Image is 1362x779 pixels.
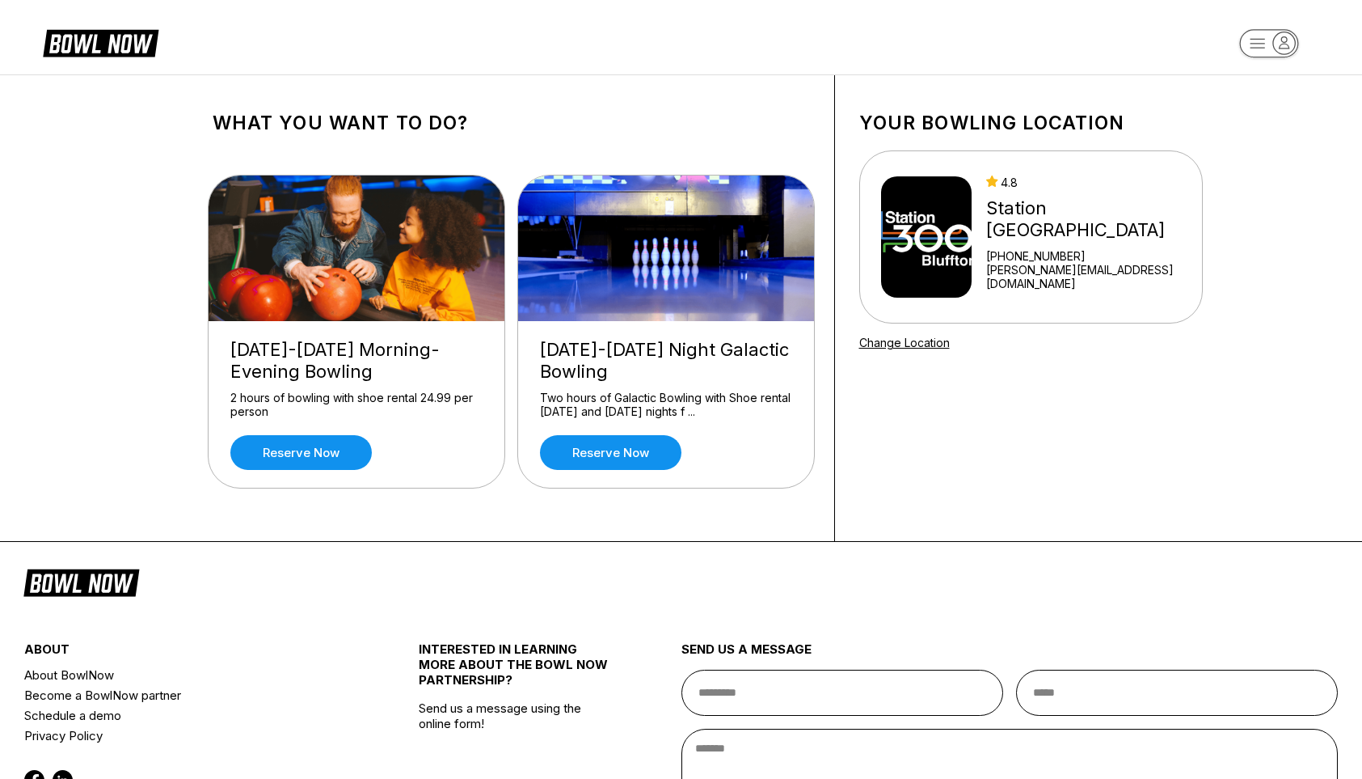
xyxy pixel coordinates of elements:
[986,249,1195,263] div: [PHONE_NUMBER]
[986,176,1195,189] div: 4.8
[213,112,810,134] h1: What you want to do?
[24,641,352,665] div: about
[881,176,972,298] img: Station 300 Bluffton
[24,726,352,746] a: Privacy Policy
[681,641,1339,670] div: send us a message
[230,391,483,419] div: 2 hours of bowling with shoe rental 24.99 per person
[419,641,616,701] div: INTERESTED IN LEARNING MORE ABOUT THE BOWL NOW PARTNERSHIP?
[986,197,1195,241] div: Station [GEOGRAPHIC_DATA]
[230,435,372,470] a: Reserve now
[859,112,1203,134] h1: Your bowling location
[986,263,1195,290] a: [PERSON_NAME][EMAIL_ADDRESS][DOMAIN_NAME]
[518,176,816,321] img: Friday-Saturday Night Galactic Bowling
[540,435,681,470] a: Reserve now
[859,336,950,349] a: Change Location
[230,339,483,383] div: [DATE]-[DATE] Morning-Evening Bowling
[24,685,352,705] a: Become a BowlNow partner
[209,176,506,321] img: Friday-Sunday Morning-Evening Bowling
[540,391,792,419] div: Two hours of Galactic Bowling with Shoe rental [DATE] and [DATE] nights f ...
[540,339,792,383] div: [DATE]-[DATE] Night Galactic Bowling
[24,665,352,685] a: About BowlNow
[24,705,352,726] a: Schedule a demo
